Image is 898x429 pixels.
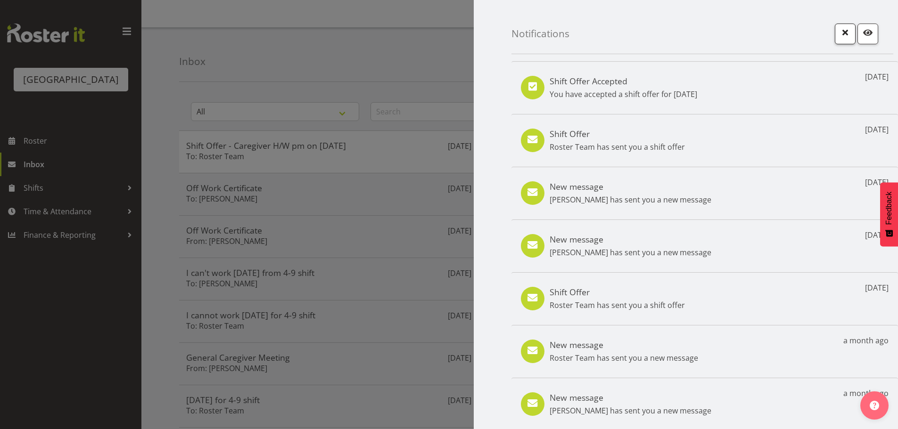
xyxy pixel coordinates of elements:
p: [DATE] [865,124,889,135]
p: [DATE] [865,229,889,241]
p: [PERSON_NAME] has sent you a new message [550,405,711,416]
p: You have accepted a shift offer for [DATE] [550,89,697,100]
img: help-xxl-2.png [870,401,879,410]
p: Roster Team has sent you a shift offer [550,141,685,153]
p: a month ago [843,388,889,399]
p: a month ago [843,335,889,346]
p: [PERSON_NAME] has sent you a new message [550,247,711,258]
span: Feedback [885,192,893,225]
h4: Notifications [511,28,569,39]
p: Roster Team has sent you a new message [550,352,698,364]
button: Mark as read [857,24,878,44]
h5: Shift Offer [550,129,685,139]
h5: Shift Offer [550,287,685,297]
h5: New message [550,234,711,244]
h5: New message [550,181,711,192]
p: [PERSON_NAME] has sent you a new message [550,194,711,205]
p: [DATE] [865,282,889,293]
p: [DATE] [865,177,889,188]
h5: New message [550,392,711,403]
h5: New message [550,340,698,350]
p: Roster Team has sent you a shift offer [550,299,685,311]
button: Feedback - Show survey [880,182,898,246]
h5: Shift Offer Accepted [550,76,697,86]
button: Close [835,24,856,44]
p: [DATE] [865,71,889,82]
